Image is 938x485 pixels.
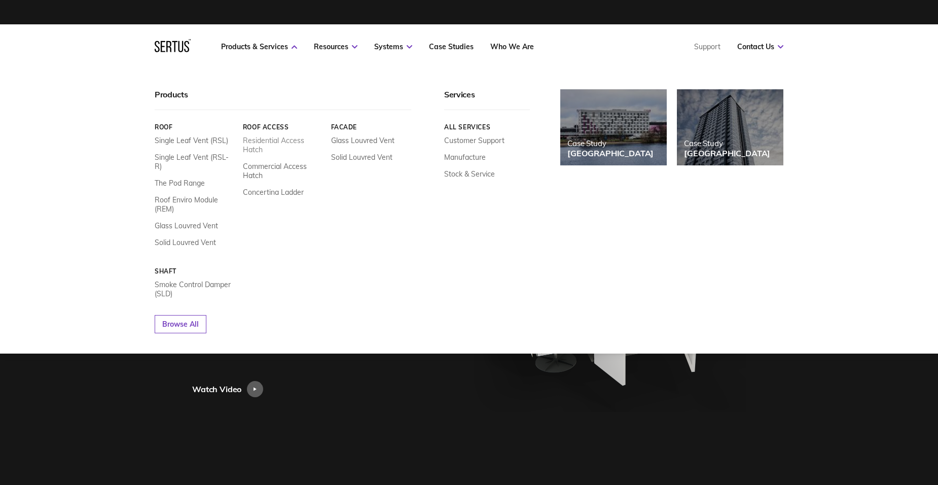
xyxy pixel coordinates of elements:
[444,169,495,179] a: Stock & Service
[331,123,412,131] a: Facade
[314,42,357,51] a: Resources
[737,42,783,51] a: Contact Us
[490,42,534,51] a: Who We Are
[684,148,770,158] div: [GEOGRAPHIC_DATA]
[243,136,323,154] a: Residential Access Hatch
[444,89,530,110] div: Services
[155,153,235,171] a: Single Leaf Vent (RSL-R)
[155,238,216,247] a: Solid Louvred Vent
[155,280,235,298] a: Smoke Control Damper (SLD)
[155,315,206,333] a: Browse All
[331,136,394,145] a: Glass Louvred Vent
[444,153,486,162] a: Manufacture
[155,179,205,188] a: The Pod Range
[243,162,323,180] a: Commercial Access Hatch
[331,153,392,162] a: Solid Louvred Vent
[694,42,720,51] a: Support
[755,367,938,485] iframe: Chat Widget
[560,89,667,165] a: Case Study[GEOGRAPHIC_DATA]
[243,188,304,197] a: Concertina Ladder
[684,138,770,148] div: Case Study
[677,89,783,165] a: Case Study[GEOGRAPHIC_DATA]
[221,42,297,51] a: Products & Services
[567,138,654,148] div: Case Study
[192,381,241,397] div: Watch Video
[444,123,530,131] a: All services
[429,42,474,51] a: Case Studies
[155,195,235,214] a: Roof Enviro Module (REM)
[155,136,228,145] a: Single Leaf Vent (RSL)
[155,221,218,230] a: Glass Louvred Vent
[155,267,235,275] a: Shaft
[155,89,411,110] div: Products
[444,136,504,145] a: Customer Support
[243,123,323,131] a: Roof Access
[155,123,235,131] a: Roof
[567,148,654,158] div: [GEOGRAPHIC_DATA]
[374,42,412,51] a: Systems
